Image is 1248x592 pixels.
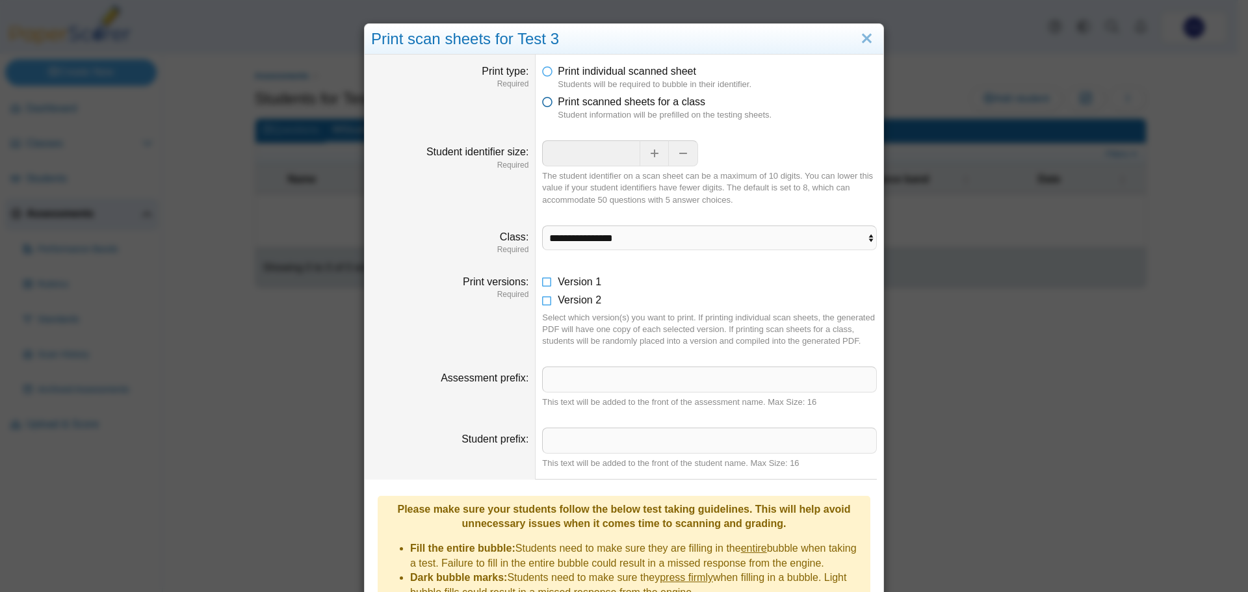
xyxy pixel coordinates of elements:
[426,146,528,157] label: Student identifier size
[410,572,507,583] b: Dark bubble marks:
[441,372,528,383] label: Assessment prefix
[558,66,696,77] span: Print individual scanned sheet
[558,276,601,287] span: Version 1
[558,109,877,121] dfn: Student information will be prefilled on the testing sheets.
[371,79,528,90] dfn: Required
[660,572,713,583] u: press firmly
[482,66,528,77] label: Print type
[365,24,883,55] div: Print scan sheets for Test 3
[542,312,877,348] div: Select which version(s) you want to print. If printing individual scan sheets, the generated PDF ...
[542,170,877,206] div: The student identifier on a scan sheet can be a maximum of 10 digits. You can lower this value if...
[558,294,601,305] span: Version 2
[461,433,528,444] label: Student prefix
[542,457,877,469] div: This text will be added to the front of the student name. Max Size: 16
[542,396,877,408] div: This text will be added to the front of the assessment name. Max Size: 16
[741,543,767,554] u: entire
[397,504,850,529] b: Please make sure your students follow the below test taking guidelines. This will help avoid unne...
[558,96,705,107] span: Print scanned sheets for a class
[410,543,515,554] b: Fill the entire bubble:
[857,28,877,50] a: Close
[463,276,528,287] label: Print versions
[410,541,864,571] li: Students need to make sure they are filling in the bubble when taking a test. Failure to fill in ...
[371,160,528,171] dfn: Required
[640,140,669,166] button: Increase
[669,140,698,166] button: Decrease
[500,231,528,242] label: Class
[371,244,528,255] dfn: Required
[371,289,528,300] dfn: Required
[558,79,877,90] dfn: Students will be required to bubble in their identifier.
